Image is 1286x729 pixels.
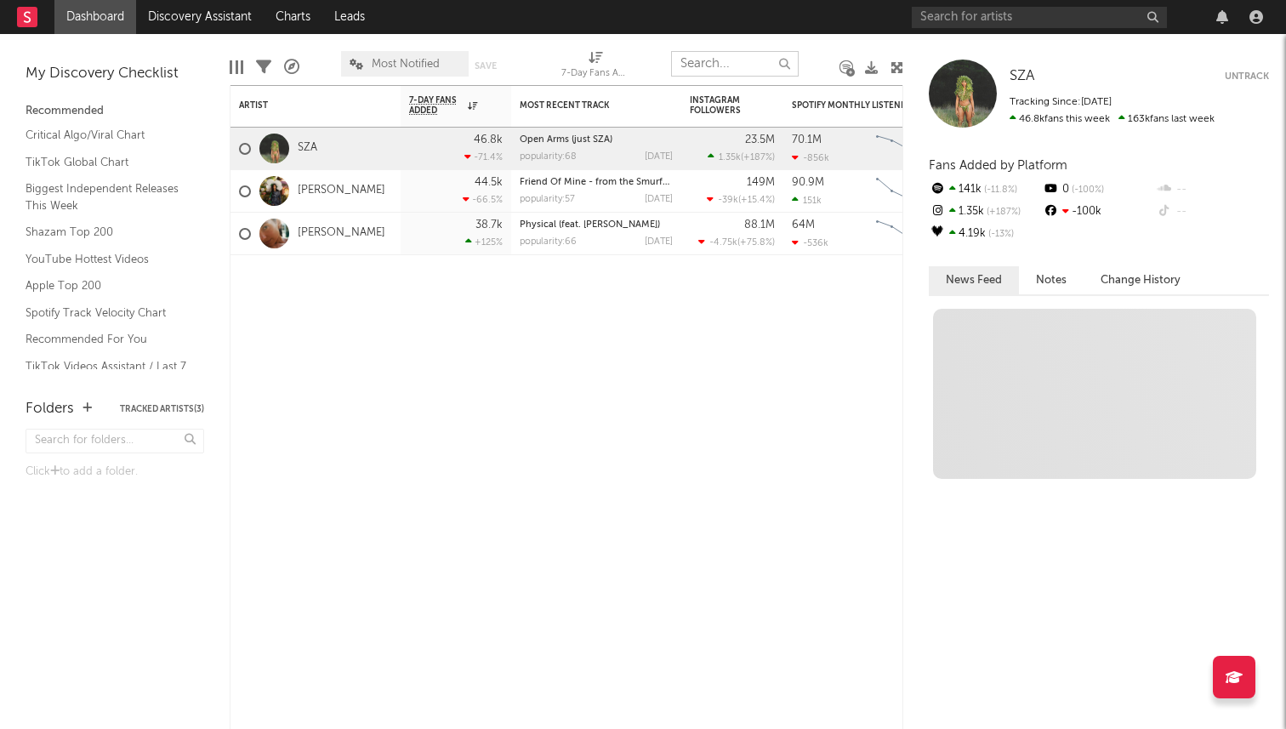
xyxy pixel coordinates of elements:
[708,151,775,162] div: ( )
[26,429,204,453] input: Search for folders...
[520,220,673,230] div: Physical (feat. Troye Sivan)
[26,276,187,295] a: Apple Top 200
[520,220,660,230] a: Physical (feat. [PERSON_NAME])
[463,194,503,205] div: -66.5 %
[792,219,815,231] div: 64M
[709,238,737,248] span: -4.75k
[912,7,1167,28] input: Search for artists
[26,357,187,392] a: TikTok Videos Assistant / Last 7 Days - Top
[520,100,647,111] div: Most Recent Track
[698,236,775,248] div: ( )
[1156,201,1269,223] div: --
[298,141,317,156] a: SZA
[284,43,299,92] div: A&R Pipeline
[475,219,503,231] div: 38.7k
[520,135,612,145] a: Open Arms (just SZA)
[747,177,775,188] div: 149M
[1156,179,1269,201] div: --
[741,196,772,205] span: +15.4 %
[26,64,204,84] div: My Discovery Checklist
[298,184,385,198] a: [PERSON_NAME]
[718,196,738,205] span: -39k
[256,43,271,92] div: Filters
[26,101,204,122] div: Recommended
[1084,266,1198,294] button: Change History
[1010,68,1034,85] a: SZA
[464,151,503,162] div: -71.4 %
[929,179,1042,201] div: 141k
[520,178,673,187] div: Friend Of Mine - from the Smurfs Movie Soundtrack
[26,223,187,242] a: Shazam Top 200
[465,236,503,248] div: +125 %
[929,223,1042,245] div: 4.19k
[561,64,629,84] div: 7-Day Fans Added (7-Day Fans Added)
[1042,201,1155,223] div: -100k
[26,179,187,214] a: Biggest Independent Releases This Week
[26,304,187,322] a: Spotify Track Velocity Chart
[792,152,829,163] div: -856k
[929,201,1042,223] div: 1.35k
[744,219,775,231] div: 88.1M
[986,230,1014,239] span: -13 %
[26,126,187,145] a: Critical Algo/Viral Chart
[645,195,673,204] div: [DATE]
[984,208,1021,217] span: +187 %
[745,134,775,145] div: 23.5M
[1069,185,1104,195] span: -100 %
[868,128,945,170] svg: Chart title
[474,134,503,145] div: 46.8k
[792,195,822,206] div: 151k
[929,266,1019,294] button: News Feed
[690,95,749,116] div: Instagram Followers
[1019,266,1084,294] button: Notes
[1010,114,1110,124] span: 46.8k fans this week
[26,250,187,269] a: YouTube Hottest Videos
[520,237,577,247] div: popularity: 66
[520,195,575,204] div: popularity: 57
[1010,97,1112,107] span: Tracking Since: [DATE]
[743,153,772,162] span: +187 %
[1042,179,1155,201] div: 0
[520,135,673,145] div: Open Arms (just SZA)
[671,51,799,77] input: Search...
[239,100,367,111] div: Artist
[26,462,204,482] div: Click to add a folder.
[868,213,945,255] svg: Chart title
[792,100,919,111] div: Spotify Monthly Listeners
[520,178,750,187] a: Friend Of Mine - from the Smurfs Movie Soundtrack
[929,159,1067,172] span: Fans Added by Platform
[475,61,497,71] button: Save
[740,238,772,248] span: +75.8 %
[26,399,74,419] div: Folders
[120,405,204,413] button: Tracked Artists(3)
[26,153,187,172] a: TikTok Global Chart
[1010,114,1215,124] span: 163k fans last week
[792,177,824,188] div: 90.9M
[645,152,673,162] div: [DATE]
[645,237,673,247] div: [DATE]
[561,43,629,92] div: 7-Day Fans Added (7-Day Fans Added)
[372,59,440,70] span: Most Notified
[719,153,741,162] span: 1.35k
[26,330,187,349] a: Recommended For You
[475,177,503,188] div: 44.5k
[792,237,828,248] div: -536k
[1010,69,1034,83] span: SZA
[409,95,464,116] span: 7-Day Fans Added
[707,194,775,205] div: ( )
[1225,68,1269,85] button: Untrack
[982,185,1017,195] span: -11.8 %
[520,152,577,162] div: popularity: 68
[230,43,243,92] div: Edit Columns
[868,170,945,213] svg: Chart title
[298,226,385,241] a: [PERSON_NAME]
[792,134,822,145] div: 70.1M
